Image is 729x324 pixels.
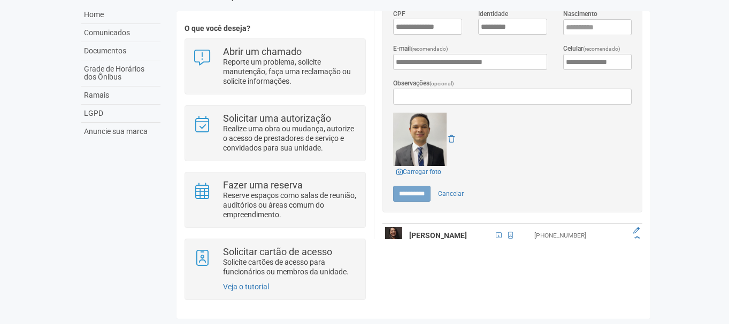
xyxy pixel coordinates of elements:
a: Documentos [81,42,160,60]
h4: O que você deseja? [185,25,366,33]
label: E-mail [393,44,448,54]
a: Solicitar uma autorização Realize uma obra ou mudança, autorize o acesso de prestadores de serviç... [193,114,357,153]
a: Grade de Horários dos Ônibus [81,60,160,86]
label: Nascimento [563,9,597,19]
a: Carregar foto [393,166,444,178]
span: (recomendado) [583,46,620,52]
p: Reporte um problema, solicite manutenção, faça uma reclamação ou solicite informações. [223,57,357,86]
span: (opcional) [429,81,454,86]
a: Comunicados [81,24,160,42]
a: Excluir membro [634,236,640,243]
p: Realize uma obra ou mudança, autorize o acesso de prestadores de serviço e convidados para sua un... [223,124,357,153]
strong: Solicitar cartão de acesso [223,246,332,257]
img: user.png [385,227,402,244]
strong: [PERSON_NAME] [409,231,467,240]
a: Veja o tutorial [223,282,269,291]
p: Solicite cartões de acesso para funcionários ou membros da unidade. [223,257,357,276]
a: Cancelar [432,186,470,202]
a: Editar membro [633,227,640,234]
a: Anuncie sua marca [81,123,160,140]
a: Remover [448,135,455,143]
a: Abrir um chamado Reporte um problema, solicite manutenção, faça uma reclamação ou solicite inform... [193,47,357,86]
a: Home [81,6,160,24]
label: Identidade [478,9,508,19]
a: Solicitar cartão de acesso Solicite cartões de acesso para funcionários ou membros da unidade. [193,247,357,276]
a: Ramais [81,86,160,105]
p: Reserve espaços como salas de reunião, auditórios ou áreas comum do empreendimento. [223,191,357,219]
label: CPF [393,9,405,19]
strong: Fazer uma reserva [223,179,303,191]
div: [PHONE_NUMBER] [534,231,625,240]
img: GetFile [393,113,447,166]
a: LGPD [81,105,160,123]
strong: Abrir um chamado [223,46,302,57]
label: Celular [563,44,620,54]
strong: Solicitar uma autorização [223,113,331,124]
label: Observações [393,78,454,89]
span: (recomendado) [411,46,448,52]
a: Fazer uma reserva Reserve espaços como salas de reunião, auditórios ou áreas comum do empreendime... [193,180,357,219]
